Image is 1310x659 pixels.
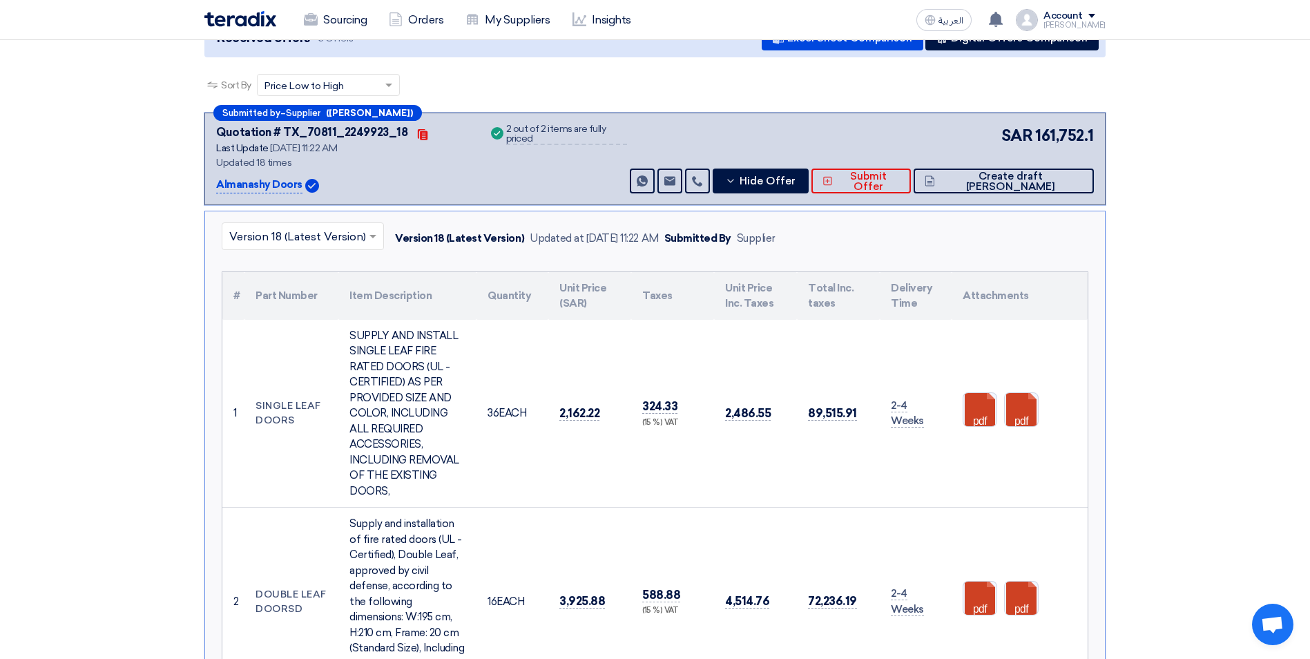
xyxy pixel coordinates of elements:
[737,231,776,247] div: Supplier
[642,588,680,602] span: 588.88
[1043,10,1083,22] div: Account
[338,272,476,320] th: Item Description
[244,272,338,320] th: Part Number
[270,142,337,154] span: [DATE] 11:22 AM
[808,594,857,609] span: 72,236.19
[642,399,677,414] span: 324.33
[216,155,472,170] div: Updated 18 times
[293,5,378,35] a: Sourcing
[559,594,605,609] span: 3,925.88
[561,5,642,35] a: Insights
[222,272,244,320] th: #
[1005,393,1115,476] a: EnqRev_HMD_Quotation_1754554719240.pdf
[938,171,1083,192] span: Create draft [PERSON_NAME]
[216,124,407,141] div: Quotation # TX_70811_2249923_18
[1035,124,1094,147] span: 161,752.1
[395,231,524,247] div: Version 18 (Latest Version)
[664,231,731,247] div: Submitted By
[326,108,413,117] b: ([PERSON_NAME])
[714,272,797,320] th: Unit Price Inc. Taxes
[891,587,924,616] span: 2-4 Weeks
[797,272,880,320] th: Total Inc. taxes
[213,105,422,121] div: –
[454,5,561,35] a: My Suppliers
[548,272,631,320] th: Unit Price (SAR)
[836,171,900,192] span: Submit Offer
[1001,124,1033,147] span: SAR
[349,328,465,499] div: SUPPLY AND INSTALL SINGLE LEAF FIRE RATED DOORS (UL - CERTIFIED) AS PER PROVIDED SIZE AND COLOR, ...
[642,605,703,617] div: (15 %) VAT
[952,272,1088,320] th: Attachments
[286,108,320,117] span: Supplier
[1252,604,1293,645] a: Open chat
[488,595,497,608] span: 16
[378,5,454,35] a: Orders
[938,16,963,26] span: العربية
[631,272,714,320] th: Taxes
[476,320,548,508] td: EACH
[740,176,796,187] span: Hide Offer
[914,169,1094,193] button: Create draft [PERSON_NAME]
[725,406,771,421] span: 2,486.55
[559,406,599,421] span: 2,162.22
[891,399,924,428] span: 2-4 Weeks
[264,79,344,93] span: Price Low to High
[305,179,319,193] img: Verified Account
[811,169,911,193] button: Submit Offer
[222,320,244,508] td: 1
[808,406,857,421] span: 89,515.91
[216,177,302,193] p: Almanashy Doors
[476,272,548,320] th: Quantity
[216,142,269,154] span: Last Update
[530,231,659,247] div: Updated at [DATE] 11:22 AM
[244,320,338,508] td: SINGLE LEAF DOORS
[222,108,280,117] span: Submitted by
[488,407,499,419] span: 36
[642,417,703,429] div: (15 %) VAT
[1043,21,1106,29] div: [PERSON_NAME]
[880,272,952,320] th: Delivery Time
[963,393,1074,476] a: EnqRev_HMD_Quotation_1754482691278.pdf
[916,9,972,31] button: العربية
[713,169,809,193] button: Hide Offer
[1016,9,1038,31] img: profile_test.png
[221,78,251,93] span: Sort By
[204,11,276,27] img: Teradix logo
[506,124,627,145] div: 2 out of 2 items are fully priced
[725,594,769,609] span: 4,514.76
